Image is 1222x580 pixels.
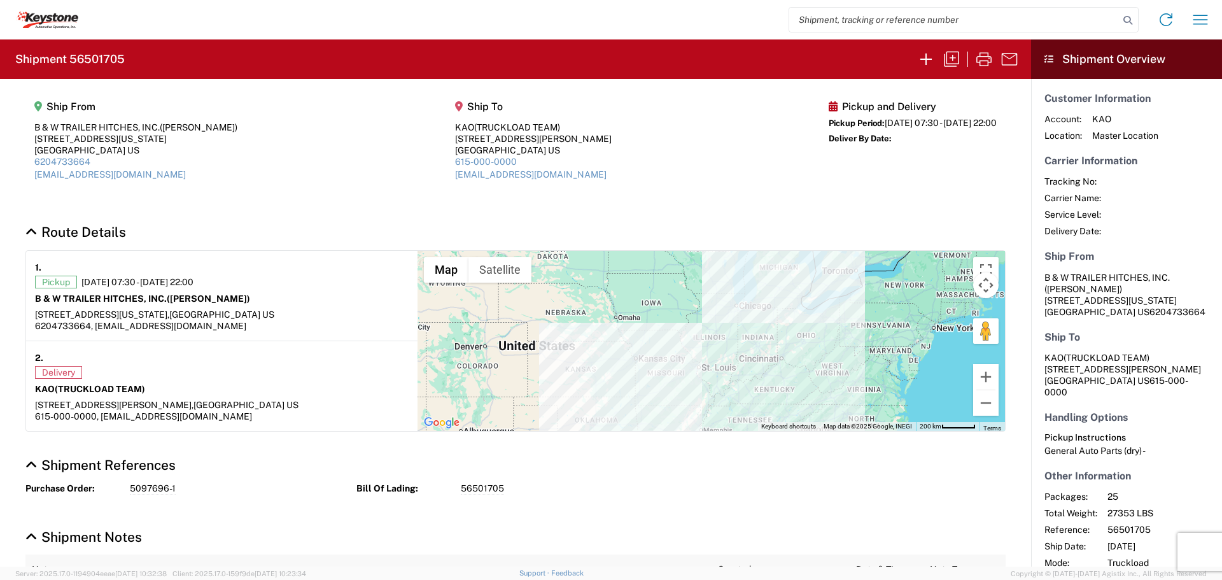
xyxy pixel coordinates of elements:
h5: Customer Information [1044,92,1209,104]
div: [GEOGRAPHIC_DATA] US [34,145,237,156]
div: KAO [455,122,612,133]
span: [DATE] 07:30 - [DATE] 22:00 [885,118,997,128]
span: 56501705 [1107,524,1216,535]
span: Copyright © [DATE]-[DATE] Agistix Inc., All Rights Reserved [1011,568,1207,579]
span: [DATE] 07:30 - [DATE] 22:00 [81,276,193,288]
strong: Bill Of Lading: [356,483,452,495]
strong: B & W TRAILER HITCHES, INC. [35,294,250,304]
div: [GEOGRAPHIC_DATA] US [455,145,612,156]
address: [GEOGRAPHIC_DATA] US [1044,352,1209,398]
span: [STREET_ADDRESS][US_STATE], [35,309,169,320]
span: 27353 LBS [1107,507,1216,519]
h5: Ship To [455,101,612,113]
a: Terms [983,425,1001,432]
span: 5097696-1 [130,483,176,495]
span: ([PERSON_NAME]) [167,294,250,304]
span: [STREET_ADDRESS][US_STATE] [1044,295,1177,306]
button: Keyboard shortcuts [761,422,816,431]
h5: Ship From [34,101,237,113]
header: Shipment Overview [1031,39,1222,79]
span: ([PERSON_NAME]) [160,122,237,132]
span: Ship Date: [1044,541,1097,552]
span: [DATE] 10:32:38 [115,570,167,577]
span: Map data ©2025 Google, INEGI [824,423,912,430]
div: [STREET_ADDRESS][US_STATE] [34,133,237,145]
h5: Carrier Information [1044,155,1209,167]
span: Reference: [1044,524,1097,535]
span: Tracking No: [1044,176,1101,187]
span: KAO [1092,113,1158,125]
input: Shipment, tracking or reference number [789,8,1119,32]
span: Account: [1044,113,1082,125]
span: 56501705 [461,483,504,495]
div: General Auto Parts (dry) - [1044,445,1209,456]
strong: 2. [35,350,43,366]
h5: Ship To [1044,331,1209,343]
a: Hide Details [25,529,142,545]
a: Feedback [551,569,584,577]
h2: Shipment 56501705 [15,52,125,67]
strong: 1. [35,260,41,276]
span: Carrier Name: [1044,192,1101,204]
address: [GEOGRAPHIC_DATA] US [1044,272,1209,318]
h5: Other Information [1044,470,1209,482]
span: Delivery Date: [1044,225,1101,237]
span: Master Location [1092,130,1158,141]
button: Map Scale: 200 km per 50 pixels [916,422,980,431]
strong: KAO [35,384,145,394]
button: Show satellite imagery [468,257,531,283]
a: Hide Details [25,224,126,240]
h5: Pickup and Delivery [829,101,997,113]
span: [GEOGRAPHIC_DATA] US [193,400,298,410]
span: Client: 2025.17.0-159f9de [172,570,306,577]
span: (TRUCKLOAD TEAM) [1064,353,1149,363]
h5: Ship From [1044,250,1209,262]
span: (TRUCKLOAD TEAM) [55,384,145,394]
a: Hide Details [25,457,176,473]
span: [GEOGRAPHIC_DATA] US [169,309,274,320]
span: Pickup [35,276,77,288]
button: Drag Pegman onto the map to open Street View [973,318,999,344]
button: Zoom out [973,390,999,416]
span: Deliver By Date: [829,134,892,143]
div: [STREET_ADDRESS][PERSON_NAME] [455,133,612,145]
span: 615-000-0000 [1044,376,1188,397]
span: B & W TRAILER HITCHES, INC. [1044,272,1170,283]
a: Support [519,569,551,577]
span: ([PERSON_NAME]) [1044,284,1122,294]
button: Zoom in [973,364,999,390]
button: Show street map [424,257,468,283]
h5: Handling Options [1044,411,1209,423]
button: Map camera controls [973,272,999,298]
span: Packages: [1044,491,1097,502]
button: Toggle fullscreen view [973,257,999,283]
span: Service Level: [1044,209,1101,220]
span: 25 [1107,491,1216,502]
div: 615-000-0000, [EMAIL_ADDRESS][DOMAIN_NAME] [35,411,409,422]
a: Open this area in Google Maps (opens a new window) [421,414,463,431]
div: B & W TRAILER HITCHES, INC. [34,122,237,133]
span: Server: 2025.17.0-1194904eeae [15,570,167,577]
span: [STREET_ADDRESS][PERSON_NAME], [35,400,193,410]
span: Location: [1044,130,1082,141]
img: Google [421,414,463,431]
span: (TRUCKLOAD TEAM) [474,122,560,132]
span: KAO [STREET_ADDRESS][PERSON_NAME] [1044,353,1201,374]
span: [DATE] 10:23:34 [255,570,306,577]
a: 615-000-0000 [455,157,517,167]
span: [DATE] [1107,541,1216,552]
span: 200 km [920,423,941,430]
strong: Purchase Order: [25,483,121,495]
a: 6204733664 [34,157,90,167]
span: Truckload [1107,557,1216,569]
div: 6204733664, [EMAIL_ADDRESS][DOMAIN_NAME] [35,320,409,332]
span: Pickup Period: [829,118,885,128]
a: [EMAIL_ADDRESS][DOMAIN_NAME] [455,169,607,180]
h6: Pickup Instructions [1044,432,1209,443]
span: Mode: [1044,557,1097,569]
span: Total Weight: [1044,507,1097,519]
a: [EMAIL_ADDRESS][DOMAIN_NAME] [34,169,186,180]
span: 6204733664 [1149,307,1205,317]
span: Delivery [35,366,82,379]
